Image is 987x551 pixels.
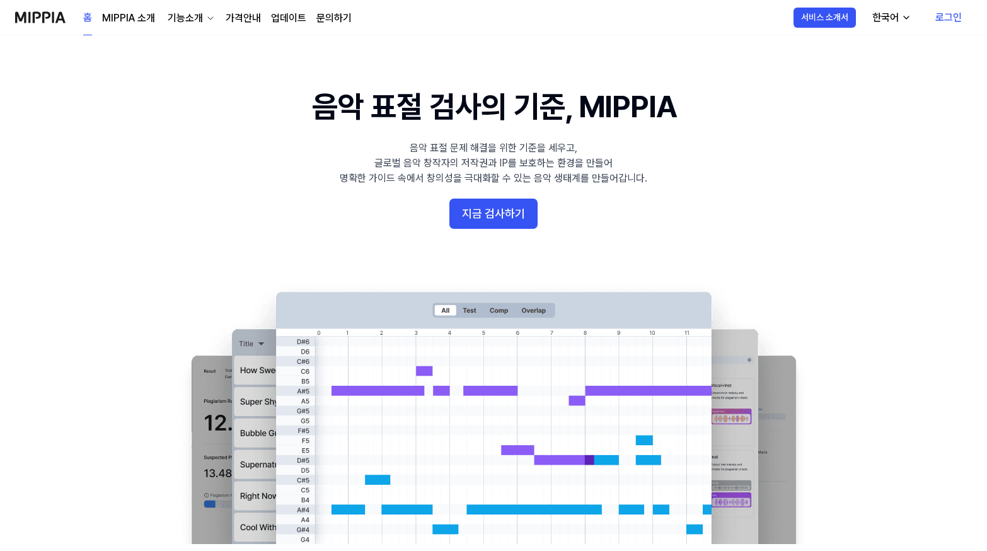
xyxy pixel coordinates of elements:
[226,11,261,26] a: 가격안내
[449,199,538,229] button: 지금 검사하기
[166,279,821,544] img: main Image
[316,11,352,26] a: 문의하기
[870,10,901,25] div: 한국어
[312,86,676,128] h1: 음악 표절 검사의 기준, MIPPIA
[862,5,919,30] button: 한국어
[165,11,205,26] div: 기능소개
[102,11,155,26] a: MIPPIA 소개
[794,8,856,28] button: 서비스 소개서
[165,11,216,26] button: 기능소개
[83,1,92,35] a: 홈
[271,11,306,26] a: 업데이트
[340,141,647,186] div: 음악 표절 문제 해결을 위한 기준을 세우고, 글로벌 음악 창작자의 저작권과 IP를 보호하는 환경을 만들어 명확한 가이드 속에서 창의성을 극대화할 수 있는 음악 생태계를 만들어...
